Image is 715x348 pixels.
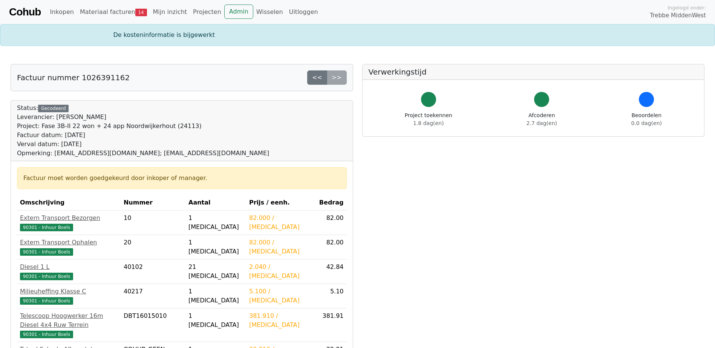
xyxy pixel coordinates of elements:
div: Project toekennen [405,111,452,127]
div: Beoordelen [631,111,662,127]
span: Ingelogd onder: [668,4,706,11]
td: DBT16015010 [121,308,185,342]
div: 1 [MEDICAL_DATA] [188,311,243,330]
span: 90301 - Inhuur Boels [20,224,73,231]
div: Diesel 1 L [20,263,118,272]
a: Cohub [9,3,41,21]
a: Extern Transport Bezorgen90301 - Inhuur Boels [20,214,118,232]
span: 90301 - Inhuur Boels [20,331,73,338]
h5: Verwerkingstijd [369,67,698,76]
a: Projecten [190,5,224,20]
a: Milieuheffing Klasse C90301 - Inhuur Boels [20,287,118,305]
td: 381.91 [316,308,347,342]
div: Afcoderen [527,111,557,127]
span: 90301 - Inhuur Boels [20,273,73,280]
div: Telescoop Hoogwerker 16m Diesel 4x4 Ruw Terrein [20,311,118,330]
a: Telescoop Hoogwerker 16m Diesel 4x4 Ruw Terrein90301 - Inhuur Boels [20,311,118,339]
div: Verval datum: [DATE] [17,140,269,149]
td: 10 [121,211,185,235]
span: 90301 - Inhuur Boels [20,297,73,305]
div: De kosteninformatie is bijgewerkt [109,31,606,40]
div: Extern Transport Bezorgen [20,214,118,223]
th: Nummer [121,195,185,211]
a: Admin [224,5,253,19]
div: 381.910 / [MEDICAL_DATA] [249,311,313,330]
th: Bedrag [316,195,347,211]
a: Mijn inzicht [150,5,190,20]
span: 2.7 dag(en) [527,120,557,126]
div: 1 [MEDICAL_DATA] [188,238,243,256]
a: Inkopen [47,5,77,20]
td: 82.00 [316,235,347,259]
th: Omschrijving [17,195,121,211]
td: 20 [121,235,185,259]
div: Extern Transport Ophalen [20,238,118,247]
span: 0.0 dag(en) [631,120,662,126]
a: Wisselen [253,5,286,20]
div: Leverancier: [PERSON_NAME] [17,113,269,122]
td: 5.10 [316,284,347,308]
div: 2.040 / [MEDICAL_DATA] [249,263,313,281]
a: Materiaal facturen14 [77,5,150,20]
a: << [307,70,327,85]
span: 14 [135,9,147,16]
div: 82.000 / [MEDICAL_DATA] [249,214,313,232]
div: 82.000 / [MEDICAL_DATA] [249,238,313,256]
h5: Factuur nummer 1026391162 [17,73,130,82]
a: Uitloggen [286,5,321,20]
span: 90301 - Inhuur Boels [20,248,73,256]
span: Trebbe MiddenWest [650,11,706,20]
div: Factuur moet worden goedgekeurd door inkoper of manager. [23,174,340,183]
div: Project: Fase 3B-II 22 won + 24 app Noordwijkerhout (24113) [17,122,269,131]
div: Gecodeerd [38,105,69,112]
td: 42.84 [316,259,347,284]
div: Factuur datum: [DATE] [17,131,269,140]
td: 40217 [121,284,185,308]
div: Status: [17,104,269,158]
div: Opmerking: [EMAIL_ADDRESS][DOMAIN_NAME]; [EMAIL_ADDRESS][DOMAIN_NAME] [17,149,269,158]
div: Milieuheffing Klasse C [20,287,118,296]
span: 1.8 dag(en) [413,120,444,126]
th: Prijs / eenh. [246,195,316,211]
td: 40102 [121,259,185,284]
div: 1 [MEDICAL_DATA] [188,214,243,232]
div: 21 [MEDICAL_DATA] [188,263,243,281]
a: Extern Transport Ophalen90301 - Inhuur Boels [20,238,118,256]
a: Diesel 1 L90301 - Inhuur Boels [20,263,118,281]
th: Aantal [185,195,246,211]
div: 5.100 / [MEDICAL_DATA] [249,287,313,305]
div: 1 [MEDICAL_DATA] [188,287,243,305]
td: 82.00 [316,211,347,235]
